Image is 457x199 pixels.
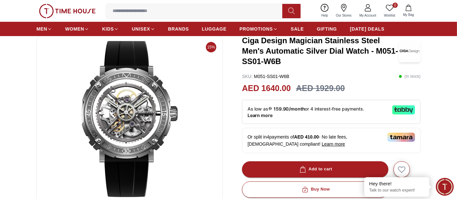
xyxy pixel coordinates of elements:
a: UNISEX [132,23,155,35]
h3: AED 1929.00 [296,82,345,95]
span: KIDS [102,26,114,32]
a: PROMOTIONS [239,23,278,35]
span: Help [319,13,331,18]
span: BRANDS [168,26,189,32]
span: SALE [291,26,304,32]
a: SALE [291,23,304,35]
img: Ciga Design Magician Stainless Steel Men's Automatic Silver Dial Watch - M051-SS01-W6B [399,40,421,62]
span: PROMOTIONS [239,26,273,32]
a: Our Stores [332,3,356,19]
div: Buy Now [301,186,330,193]
span: My Account [357,13,379,18]
h3: Ciga Design Magician Stainless Steel Men's Automatic Silver Dial Watch - M051-SS01-W6B [242,35,399,67]
span: SKU : [242,74,253,79]
span: Our Stores [333,13,354,18]
button: Add to cart [242,161,388,178]
a: 0Wishlist [380,3,399,19]
span: LUGGAGE [202,26,227,32]
h2: AED 1640.00 [242,82,291,95]
span: [DATE] DEALS [350,26,384,32]
button: My Bag [399,3,418,19]
div: Hey there! [369,180,424,187]
div: Add to cart [298,166,332,173]
span: Wishlist [382,13,398,18]
a: WOMEN [65,23,89,35]
span: WOMEN [65,26,84,32]
span: GIFTING [317,26,337,32]
img: Tamara [387,133,415,142]
p: ( In stock ) [399,73,421,80]
span: AED 410.00 [294,134,319,139]
span: Learn more [322,141,345,147]
a: KIDS [102,23,119,35]
p: M051-SS01-W6B [242,73,289,80]
p: Talk to our watch expert! [369,188,424,193]
a: MEN [36,23,52,35]
span: My Bag [400,12,417,17]
button: Buy Now [242,181,388,198]
a: BRANDS [168,23,189,35]
span: UNISEX [132,26,150,32]
a: LUGGAGE [202,23,227,35]
div: Or split in 4 payments of - No late fees, [DEMOGRAPHIC_DATA] compliant! [242,128,421,153]
div: Chat Widget [436,178,454,196]
span: 0 [393,3,398,8]
img: ... [39,4,96,18]
img: Ciga Design Magician Stainless Steel Men's Automatic Silver Dial Watch - M051-SS01-W6B [42,41,217,197]
span: MEN [36,26,47,32]
a: [DATE] DEALS [350,23,384,35]
a: GIFTING [317,23,337,35]
a: Help [317,3,332,19]
span: 15% [206,42,216,52]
